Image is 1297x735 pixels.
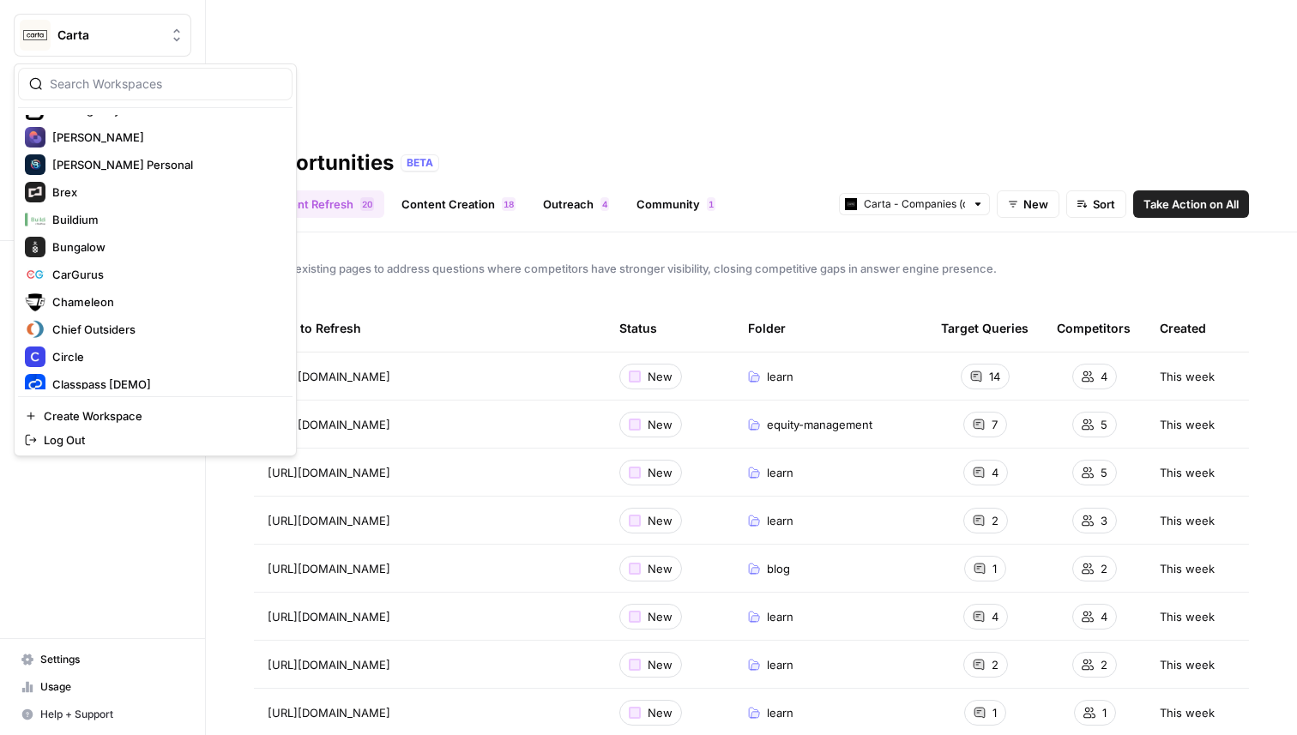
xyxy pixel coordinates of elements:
span: 2 [362,197,367,211]
div: Created [1160,304,1206,352]
div: 1 [707,197,715,211]
div: Page to Refresh [268,304,592,352]
img: Circle Logo [25,346,45,367]
span: This week [1160,416,1215,433]
input: Search Workspaces [50,75,281,93]
span: New [648,704,673,721]
span: Take Action on All [1143,196,1239,213]
span: 1 [992,560,997,577]
a: Usage [14,673,191,701]
span: New [648,416,673,433]
span: Brex [52,184,279,201]
span: 4 [602,197,607,211]
a: Log Out [18,428,293,452]
a: Outreach4 [533,190,619,218]
img: Chameleon Logo [25,292,45,312]
span: Usage [40,679,184,695]
span: This week [1160,656,1215,673]
span: [URL][DOMAIN_NAME] [268,464,390,481]
span: 5 [1101,464,1107,481]
span: New [648,368,673,385]
img: Classpass [DEMO] Logo [25,374,45,395]
span: Settings [40,652,184,667]
div: BETA [401,154,439,172]
span: 3 [1101,512,1107,529]
span: New [648,464,673,481]
button: New [997,190,1059,218]
span: 4 [1101,608,1107,625]
img: Bungalow Logo [25,237,45,257]
span: learn [767,656,793,673]
span: learn [767,704,793,721]
span: 0 [367,197,372,211]
span: Sort [1093,196,1115,213]
span: learn [767,464,793,481]
span: 7 [992,416,998,433]
span: This week [1160,368,1215,385]
span: Chief Outsiders [52,321,279,338]
span: This week [1160,512,1215,529]
span: 5 [1101,416,1107,433]
span: Classpass [DEMO] [52,376,279,393]
span: [URL][DOMAIN_NAME] [268,704,390,721]
span: 1 [1102,704,1107,721]
a: Community1 [626,190,726,218]
img: Buildium Logo [25,209,45,230]
button: Take Action on All [1133,190,1249,218]
span: [PERSON_NAME] Personal [52,156,279,173]
span: [URL][DOMAIN_NAME] [268,608,390,625]
span: This week [1160,560,1215,577]
span: [URL][DOMAIN_NAME] [268,656,390,673]
span: Help + Support [40,707,184,722]
span: New [648,608,673,625]
span: 1 [709,197,714,211]
span: Create Workspace [44,407,279,425]
img: Bardeen Logo [25,127,45,148]
img: Brex Logo [25,182,45,202]
span: Update existing pages to address questions where competitors have stronger visibility, closing co... [254,260,1249,277]
span: learn [767,512,793,529]
span: New [1023,196,1048,213]
span: 2 [992,512,998,529]
span: New [648,512,673,529]
span: 4 [992,464,998,481]
span: 2 [992,656,998,673]
span: Bungalow [52,238,279,256]
span: [URL][DOMAIN_NAME] [268,368,390,385]
span: This week [1160,464,1215,481]
img: Berna's Personal Logo [25,154,45,175]
span: 1 [504,197,509,211]
span: 8 [509,197,514,211]
span: This week [1160,608,1215,625]
div: Workspace: Carta [14,63,297,456]
button: Sort [1066,190,1126,218]
span: 4 [1101,368,1107,385]
span: 2 [1101,656,1107,673]
span: 1 [992,704,997,721]
img: Chief Outsiders Logo [25,319,45,340]
span: 14 [989,368,1000,385]
span: New [648,560,673,577]
a: Settings [14,646,191,673]
span: equity-management [767,416,872,433]
span: Chameleon [52,293,279,310]
span: This week [1160,704,1215,721]
img: CarGurus Logo [25,264,45,285]
div: 20 [360,197,374,211]
a: Content Creation18 [391,190,526,218]
input: Carta - Companies (cap table) [864,196,965,213]
span: Log Out [44,431,279,449]
span: 2 [1101,560,1107,577]
span: blog [767,560,790,577]
a: Create Workspace [18,404,293,428]
span: 4 [992,608,998,625]
div: Status [619,304,657,352]
div: 18 [502,197,516,211]
span: learn [767,608,793,625]
button: Help + Support [14,701,191,728]
span: Buildium [52,211,279,228]
span: [PERSON_NAME] [52,129,279,146]
div: Competitors [1057,304,1131,352]
div: Opportunities [254,149,394,177]
div: Folder [748,304,786,352]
